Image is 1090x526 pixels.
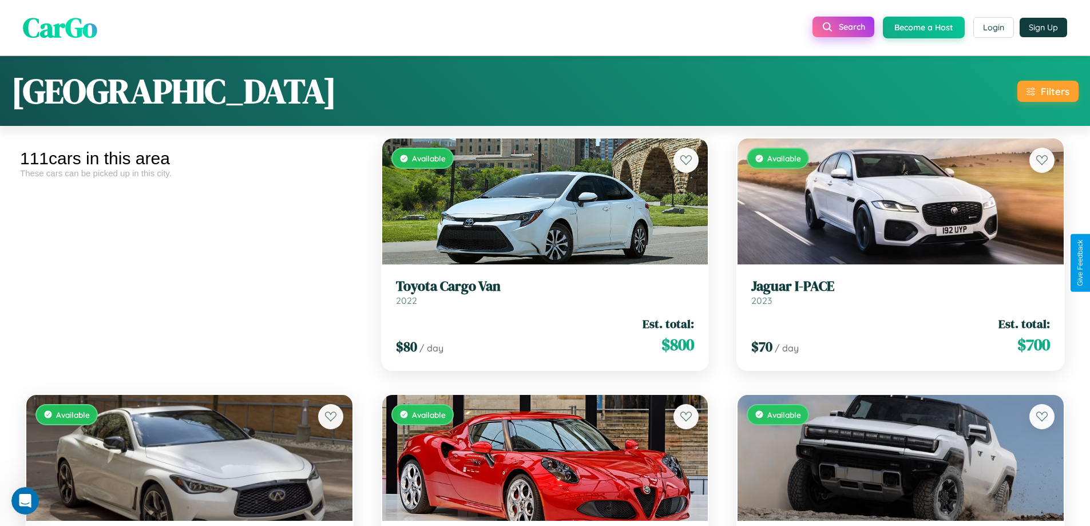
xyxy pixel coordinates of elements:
iframe: Intercom live chat [11,487,39,515]
span: Available [56,410,90,420]
div: These cars can be picked up in this city. [20,168,359,178]
span: $ 700 [1017,333,1050,356]
button: Login [973,17,1014,38]
span: 2023 [751,295,772,306]
div: Filters [1041,85,1069,97]
span: / day [419,342,443,354]
button: Become a Host [883,17,965,38]
div: Give Feedback [1076,240,1084,286]
span: Available [767,410,801,420]
button: Search [812,17,874,37]
span: Est. total: [643,315,694,332]
h1: [GEOGRAPHIC_DATA] [11,68,336,114]
span: $ 70 [751,337,772,356]
span: / day [775,342,799,354]
span: 2022 [396,295,417,306]
h3: Toyota Cargo Van [396,278,695,295]
div: 111 cars in this area [20,149,359,168]
span: $ 800 [661,333,694,356]
span: Available [412,153,446,163]
button: Sign Up [1020,18,1067,37]
span: Available [412,410,446,420]
span: $ 80 [396,337,417,356]
span: Est. total: [998,315,1050,332]
span: Search [839,22,865,32]
button: Filters [1017,81,1079,102]
h3: Jaguar I-PACE [751,278,1050,295]
a: Jaguar I-PACE2023 [751,278,1050,306]
span: Available [767,153,801,163]
span: CarGo [23,9,97,46]
a: Toyota Cargo Van2022 [396,278,695,306]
